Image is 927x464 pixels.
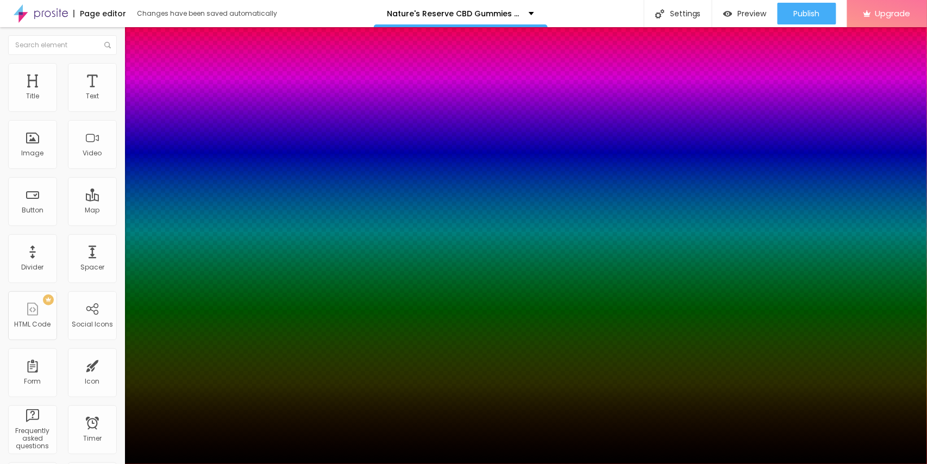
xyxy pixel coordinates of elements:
div: Social Icons [72,321,113,328]
div: Video [83,149,102,157]
div: Icon [85,378,100,385]
button: Preview [712,3,778,24]
div: Timer [83,435,102,442]
img: Icone [104,42,111,48]
div: Form [24,378,41,385]
div: Spacer [80,264,104,271]
span: Upgrade [875,9,911,18]
div: Map [85,206,100,214]
div: Changes have been saved automatically [137,10,277,17]
img: view-1.svg [723,9,732,18]
div: Text [86,92,99,100]
div: Divider [22,264,44,271]
div: HTML Code [15,321,51,328]
button: Publish [778,3,836,24]
div: Button [22,206,43,214]
img: Icone [655,9,665,18]
span: Preview [738,9,767,18]
div: Page editor [73,10,126,17]
p: Nature's Reserve CBD Gummies Reviews : Natural Safe And Effective!! [387,10,521,17]
div: Image [22,149,44,157]
div: Frequently asked questions [11,427,54,450]
div: Title [26,92,39,100]
input: Search element [8,35,117,55]
span: Publish [794,9,820,18]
